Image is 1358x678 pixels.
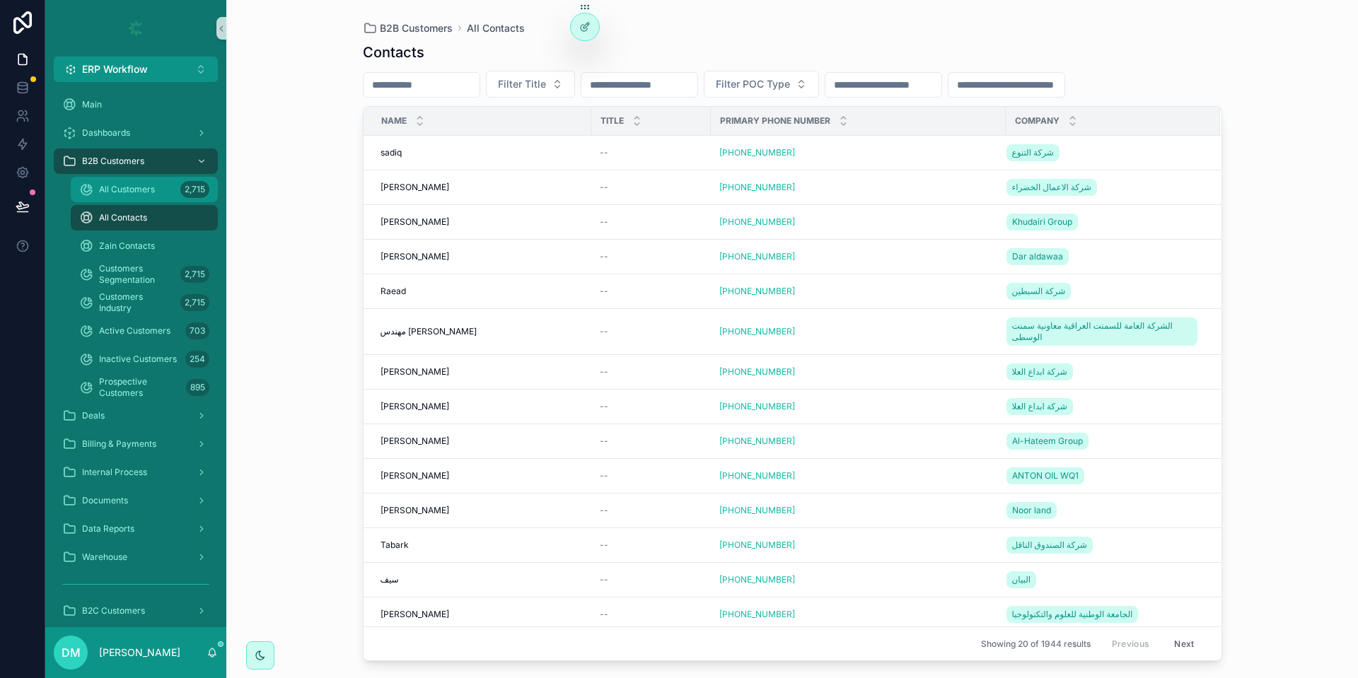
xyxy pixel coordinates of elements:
[719,147,795,158] a: [PHONE_NUMBER]
[82,495,128,506] span: Documents
[600,574,702,585] a: --
[1006,571,1037,588] a: البيان
[600,286,608,297] span: --
[719,251,997,262] a: [PHONE_NUMBER]
[380,21,453,35] span: B2B Customers
[1012,539,1087,551] span: شركة الصندوق الناقل
[1012,182,1091,193] span: شركة الاعمال الخضراء
[1006,603,1203,626] a: الجامعة الوطنية للعلوم والتكنولوجيا
[1012,251,1063,262] span: Dar aldawaa
[600,251,702,262] a: --
[719,505,795,516] a: [PHONE_NUMBER]
[600,326,702,337] a: --
[1012,366,1067,378] span: شركة ابداع العلا
[1012,216,1072,228] span: Khudairi Group
[1006,317,1197,346] a: الشركة العامة للسمنت العراقية معاونية سمنت الوسطى
[381,326,583,337] a: مهندس [PERSON_NAME]
[719,574,795,585] a: [PHONE_NUMBER]
[381,286,406,297] span: Raead
[600,366,702,378] a: --
[981,638,1091,650] span: Showing 20 of 1944 results
[381,470,449,481] span: [PERSON_NAME]
[600,609,608,620] span: --
[600,505,608,516] span: --
[1006,280,1203,303] a: شركة السبطين
[1012,147,1054,158] span: شركة التنوع
[82,523,134,534] span: Data Reports
[381,182,449,193] span: [PERSON_NAME]
[719,470,795,481] a: [PHONE_NUMBER]
[600,609,702,620] a: --
[99,291,175,314] span: Customers Industry
[1006,248,1069,265] a: Dar aldawaa
[1006,361,1203,383] a: شركة ابداع العلا
[1012,505,1051,516] span: Noor land
[600,470,608,481] span: --
[600,216,608,228] span: --
[716,77,790,91] span: Filter POC Type
[1006,179,1097,196] a: شركة الاعمال الخضراء
[54,516,218,542] a: Data Reports
[1006,144,1060,161] a: شركة التنوع
[719,326,997,337] a: [PHONE_NUMBER]
[381,574,399,585] span: سيف
[600,436,608,447] span: --
[381,609,449,620] span: [PERSON_NAME]
[381,505,449,516] span: [PERSON_NAME]
[82,438,156,450] span: Billing & Payments
[719,505,997,516] a: [PHONE_NUMBER]
[467,21,525,35] a: All Contacts
[381,574,583,585] a: سيف
[54,403,218,428] a: Deals
[1012,470,1079,481] span: ANTON OIL WQ1
[99,212,147,223] span: All Contacts
[186,379,209,396] div: 895
[54,544,218,570] a: Warehouse
[1015,115,1060,127] span: Company
[381,401,449,412] span: [PERSON_NAME]
[1006,464,1203,487] a: ANTON OIL WQ1
[600,147,608,158] span: --
[381,147,583,158] a: sadiq
[600,401,608,412] span: --
[180,181,209,198] div: 2,715
[71,290,218,315] a: Customers Industry2,715
[600,182,702,193] a: --
[71,262,218,287] a: Customers Segmentation2,715
[1012,320,1192,343] span: الشركة العامة للسمنت العراقية معاونية سمنت الوسطى
[719,182,997,193] a: [PHONE_NUMBER]
[600,216,702,228] a: --
[719,326,795,337] a: [PHONE_NUMBER]
[381,401,583,412] a: [PERSON_NAME]
[381,182,583,193] a: [PERSON_NAME]
[600,574,608,585] span: --
[1006,502,1057,519] a: Noor land
[99,353,177,365] span: Inactive Customers
[99,263,175,286] span: Customers Segmentation
[82,99,102,110] span: Main
[600,286,702,297] a: --
[71,177,218,202] a: All Customers2,715
[54,120,218,146] a: Dashboards
[600,251,608,262] span: --
[719,609,997,620] a: [PHONE_NUMBER]
[719,182,795,193] a: [PHONE_NUMBER]
[600,182,608,193] span: --
[719,147,997,158] a: [PHONE_NUMBER]
[719,539,795,551] a: [PHONE_NUMBER]
[1012,574,1031,585] span: البيان
[1006,606,1139,623] a: الجامعة الوطنية للعلوم والتكنولوجيا
[381,115,407,127] span: Name
[600,539,608,551] span: --
[1164,633,1204,655] button: Next
[600,539,702,551] a: --
[363,21,453,35] a: B2B Customers
[381,470,583,481] a: [PERSON_NAME]
[99,240,155,252] span: Zain Contacts
[719,251,795,262] a: [PHONE_NUMBER]
[180,294,209,311] div: 2,715
[71,375,218,400] a: Prospective Customers895
[99,184,155,195] span: All Customers
[600,505,702,516] a: --
[600,366,608,378] span: --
